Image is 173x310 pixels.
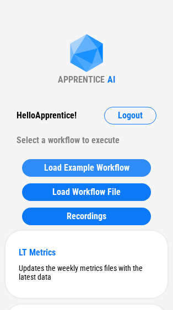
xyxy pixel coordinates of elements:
img: Apprentice AI [64,34,109,74]
span: Load Example Workflow [44,164,129,172]
div: Updates the weekly metrics files with the latest data [19,264,154,281]
button: Logout [104,107,156,124]
button: Load Example Workflow [22,159,151,177]
button: Recordings [22,208,151,225]
span: Load Workflow File [52,188,121,197]
div: Hello Apprentice ! [17,107,77,124]
div: Select a workflow to execute [17,132,156,149]
div: AI [107,74,115,85]
span: Logout [118,111,143,120]
button: Load Workflow File [22,183,151,201]
div: APPRENTICE [58,74,105,85]
span: Recordings [67,212,106,221]
div: LT Metrics [19,247,154,258]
